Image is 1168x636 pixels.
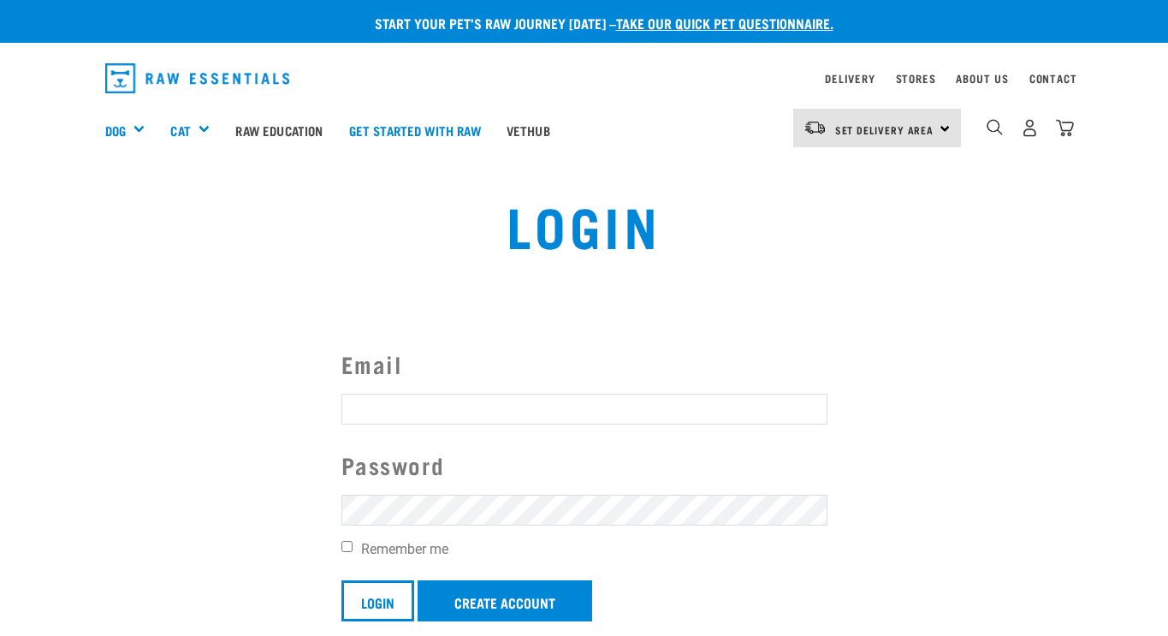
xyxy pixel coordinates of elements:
nav: dropdown navigation [92,56,1077,100]
a: Create Account [418,580,592,621]
a: About Us [956,75,1008,81]
input: Remember me [341,541,353,552]
a: Vethub [494,96,563,164]
a: Contact [1029,75,1077,81]
label: Email [341,347,827,382]
img: user.png [1021,119,1039,137]
label: Password [341,448,827,483]
a: Cat [170,121,190,140]
a: Stores [896,75,936,81]
h1: Login [226,193,943,255]
a: Dog [105,121,126,140]
input: Login [341,580,414,621]
img: home-icon-1@2x.png [987,119,1003,135]
img: van-moving.png [803,120,827,135]
a: Delivery [825,75,875,81]
img: home-icon@2x.png [1056,119,1074,137]
a: take our quick pet questionnaire. [616,19,833,27]
label: Remember me [341,539,827,560]
a: Get started with Raw [336,96,494,164]
span: Set Delivery Area [835,127,934,133]
a: Raw Education [222,96,335,164]
img: Raw Essentials Logo [105,63,290,93]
